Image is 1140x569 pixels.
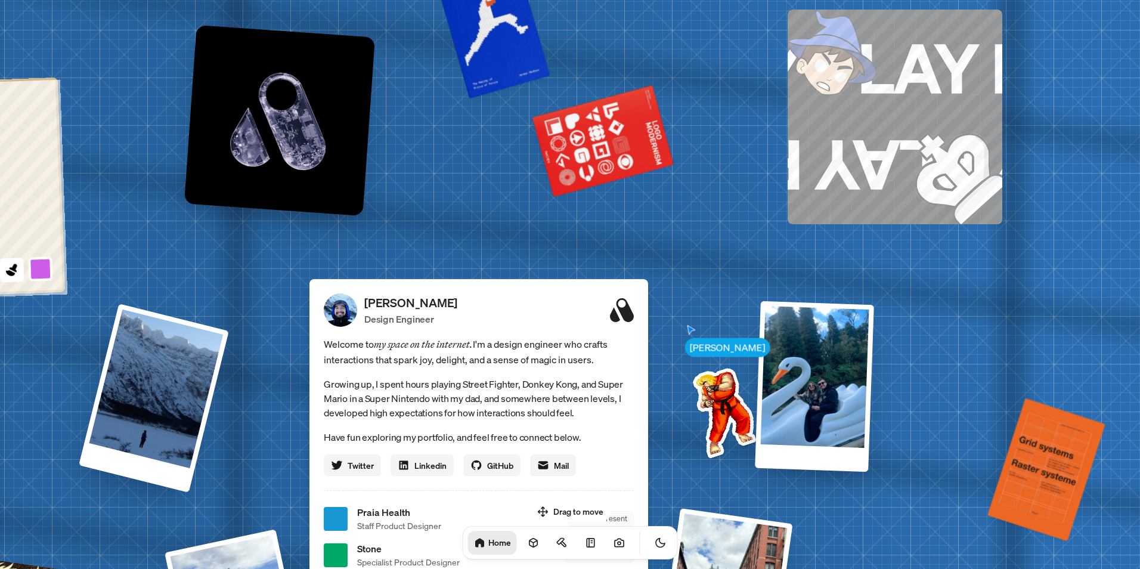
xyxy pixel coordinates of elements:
span: GitHub [487,459,513,472]
span: Praia Health [357,505,441,519]
span: Specialist Product Designer [357,556,460,568]
em: my space on the internet. [374,338,473,350]
span: Linkedin [414,459,447,472]
span: Welcome to I'm a design engineer who crafts interactions that spark joy, delight, and a sense of ... [324,336,634,367]
p: Have fun exploring my portfolio, and feel free to connect below. [324,429,634,445]
span: Stone [357,542,460,556]
h1: Home [488,537,511,548]
p: Design Engineer [364,312,457,326]
span: Mail [554,459,569,472]
span: Twitter [348,459,374,472]
img: Profile example [662,350,782,471]
a: Twitter [324,454,381,476]
p: [PERSON_NAME] [364,294,457,312]
span: Staff Product Designer [357,519,441,532]
a: Mail [530,454,576,476]
a: GitHub [463,454,521,476]
button: Toggle Theme [649,531,673,555]
img: Logo variation 1 [184,25,375,216]
img: Profile Picture [324,293,357,327]
a: Home [468,531,517,555]
p: Growing up, I spent hours playing Street Fighter, Donkey Kong, and Super Mario in a Super Nintend... [324,377,634,420]
a: Linkedin [391,454,454,476]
